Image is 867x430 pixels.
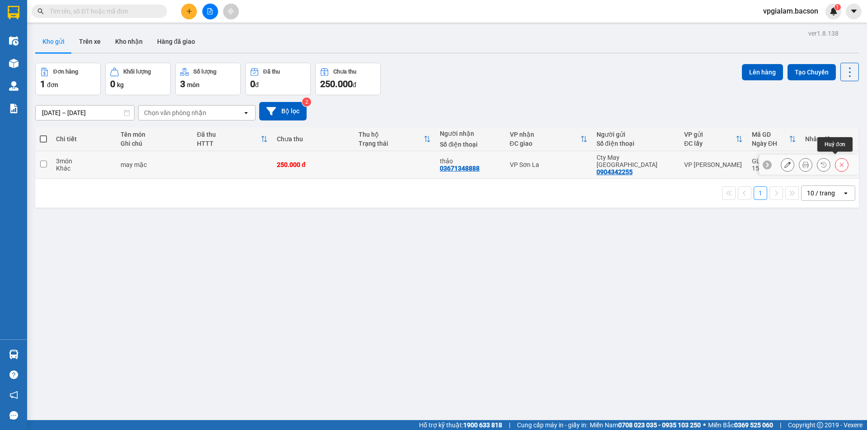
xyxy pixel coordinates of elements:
span: Miền Bắc [708,420,773,430]
span: 0 [110,79,115,89]
th: Toggle SortBy [192,127,272,151]
div: Huỷ đơn [817,137,853,152]
span: Hỗ trợ kỹ thuật: [419,420,502,430]
span: 3 [180,79,185,89]
div: 0904342255 [597,168,633,176]
div: Mã GD [752,131,789,138]
button: file-add [202,4,218,19]
th: Toggle SortBy [747,127,801,151]
sup: 1 [834,4,841,10]
div: Trạng thái [359,140,424,147]
div: Chọn văn phòng nhận [144,108,206,117]
img: warehouse-icon [9,59,19,68]
th: Toggle SortBy [505,127,592,151]
th: Toggle SortBy [354,127,436,151]
span: đơn [47,81,58,88]
button: Kho nhận [108,31,150,52]
img: logo-vxr [8,6,19,19]
span: 1 [40,79,45,89]
div: Số lượng [193,69,216,75]
button: Kho gửi [35,31,72,52]
div: Thu hộ [359,131,424,138]
div: HTTT [197,140,261,147]
input: Tìm tên, số ĐT hoặc mã đơn [50,6,156,16]
div: Ghi chú [121,140,188,147]
div: Chi tiết [56,135,112,143]
div: Sửa đơn hàng [781,158,794,171]
div: Chưa thu [333,69,356,75]
span: món [187,81,200,88]
span: Cung cấp máy in - giấy in: [517,420,587,430]
button: Số lượng3món [175,63,241,95]
button: Đơn hàng1đơn [35,63,101,95]
span: search [37,8,44,14]
span: 0 [250,79,255,89]
span: question-circle [9,370,18,379]
button: Chưa thu250.000đ [315,63,381,95]
img: solution-icon [9,104,19,113]
div: 03671348888 [440,165,480,172]
div: 250.000 đ [277,161,350,168]
span: vpgialam.bacson [756,5,825,17]
div: Số điện thoại [440,141,500,148]
button: aim [223,4,239,19]
button: plus [181,4,197,19]
span: ⚪️ [703,423,706,427]
div: Người gửi [597,131,675,138]
button: Đã thu0đ [245,63,311,95]
button: caret-down [846,4,862,19]
span: aim [228,8,234,14]
div: Khối lượng [123,69,151,75]
svg: open [842,190,849,197]
div: VP gửi [684,131,736,138]
div: Nhân viên [805,135,853,143]
div: 10 / trang [807,189,835,198]
div: may mặc [121,161,188,168]
span: Miền Nam [590,420,701,430]
span: | [509,420,510,430]
div: VP Sơn La [510,161,587,168]
sup: 2 [302,97,311,106]
span: đ [353,81,356,88]
div: VP nhận [510,131,580,138]
span: caret-down [850,7,858,15]
span: message [9,411,18,420]
span: | [780,420,781,430]
span: file-add [207,8,213,14]
button: 1 [754,186,767,200]
div: Ngày ĐH [752,140,789,147]
div: Người nhận [440,130,500,137]
div: Cty May Sài Đồng [597,154,675,168]
button: Tạo Chuyến [788,64,836,80]
span: copyright [817,422,823,428]
svg: open [242,109,250,116]
div: ĐC giao [510,140,580,147]
span: kg [117,81,124,88]
div: ver 1.8.138 [808,28,839,38]
div: ĐC lấy [684,140,736,147]
div: Đơn hàng [53,69,78,75]
span: đ [255,81,259,88]
img: warehouse-icon [9,36,19,46]
span: 1 [836,4,839,10]
input: Select a date range. [36,106,134,120]
button: Lên hàng [742,64,783,80]
span: plus [186,8,192,14]
span: notification [9,391,18,399]
strong: 0708 023 035 - 0935 103 250 [618,421,701,429]
div: Số điện thoại [597,140,675,147]
div: thảo [440,157,500,165]
button: Trên xe [72,31,108,52]
button: Khối lượng0kg [105,63,171,95]
div: 3 món [56,157,112,165]
div: 15:08 [DATE] [752,165,796,172]
img: icon-new-feature [830,7,838,15]
div: Tên món [121,131,188,138]
div: Chưa thu [277,135,350,143]
button: Bộ lọc [259,102,307,120]
div: Đã thu [197,131,261,138]
div: Đã thu [263,69,280,75]
strong: 1900 633 818 [463,421,502,429]
div: GL1308250001 [752,157,796,165]
span: 250.000 [320,79,353,89]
